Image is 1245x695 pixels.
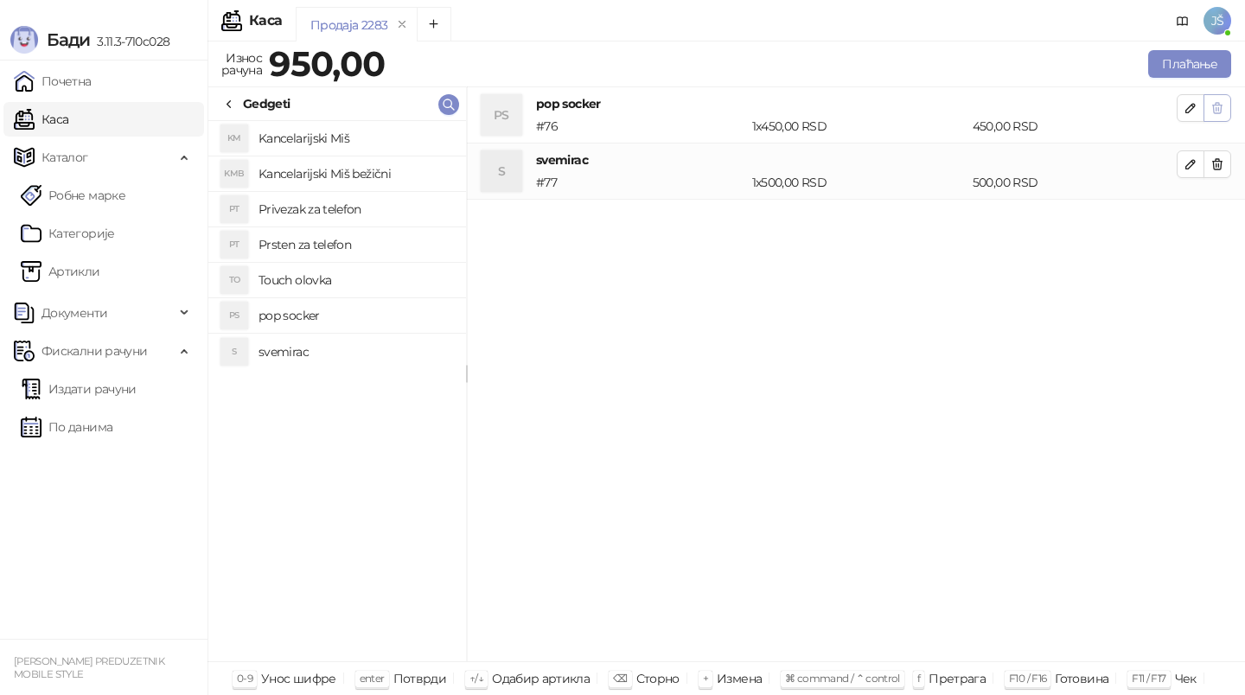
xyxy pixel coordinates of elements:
div: PT [220,231,248,258]
a: Документација [1169,7,1197,35]
div: Износ рачуна [218,47,265,81]
div: S [220,338,248,366]
h4: Kancelarijski Miš [259,124,452,152]
span: enter [360,672,385,685]
h4: Kancelarijski Miš bežični [259,160,452,188]
div: Готовина [1055,667,1108,690]
span: F10 / F16 [1009,672,1046,685]
div: Чек [1175,667,1197,690]
span: 0-9 [237,672,252,685]
span: Бади [47,29,90,50]
div: PS [481,94,522,136]
span: Документи [41,296,107,330]
a: Каса [14,102,68,137]
a: Издати рачуни [21,372,137,406]
div: S [481,150,522,192]
h4: svemirac [536,150,1177,169]
div: 1 x 500,00 RSD [749,173,969,192]
div: 500,00 RSD [969,173,1180,192]
a: По данима [21,410,112,444]
div: # 76 [533,117,749,136]
div: 450,00 RSD [969,117,1180,136]
div: PT [220,195,248,223]
div: Продаја 2283 [310,16,387,35]
div: # 77 [533,173,749,192]
h4: svemirac [259,338,452,366]
a: Робне марке [21,178,125,213]
span: ↑/↓ [469,672,483,685]
span: 3.11.3-710c028 [90,34,169,49]
span: + [703,672,708,685]
div: Измена [717,667,762,690]
span: Каталог [41,140,88,175]
div: Унос шифре [261,667,336,690]
div: Претрага [929,667,986,690]
div: Одабир артикла [492,667,590,690]
button: Add tab [417,7,451,41]
a: ArtikliАртикли [21,254,100,289]
span: ⌫ [613,672,627,685]
small: [PERSON_NAME] PREDUZETNIK MOBILE STYLE [14,655,164,680]
h4: Touch olovka [259,266,452,294]
div: KM [220,124,248,152]
div: PS [220,302,248,329]
a: Почетна [14,64,92,99]
div: KMB [220,160,248,188]
div: TO [220,266,248,294]
span: JŠ [1203,7,1231,35]
div: Каса [249,14,282,28]
div: Потврди [393,667,447,690]
img: Logo [10,26,38,54]
div: Сторно [636,667,680,690]
strong: 950,00 [269,42,385,85]
h4: pop socker [536,94,1177,113]
button: remove [391,17,413,32]
span: Фискални рачуни [41,334,147,368]
h4: Privezak za telefon [259,195,452,223]
div: 1 x 450,00 RSD [749,117,969,136]
h4: Prsten za telefon [259,231,452,258]
span: F11 / F17 [1132,672,1165,685]
div: Gedgeti [243,94,290,113]
h4: pop socker [259,302,452,329]
div: grid [208,121,466,661]
button: Плаћање [1148,50,1231,78]
span: f [917,672,920,685]
a: Категорије [21,216,115,251]
span: ⌘ command / ⌃ control [785,672,900,685]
